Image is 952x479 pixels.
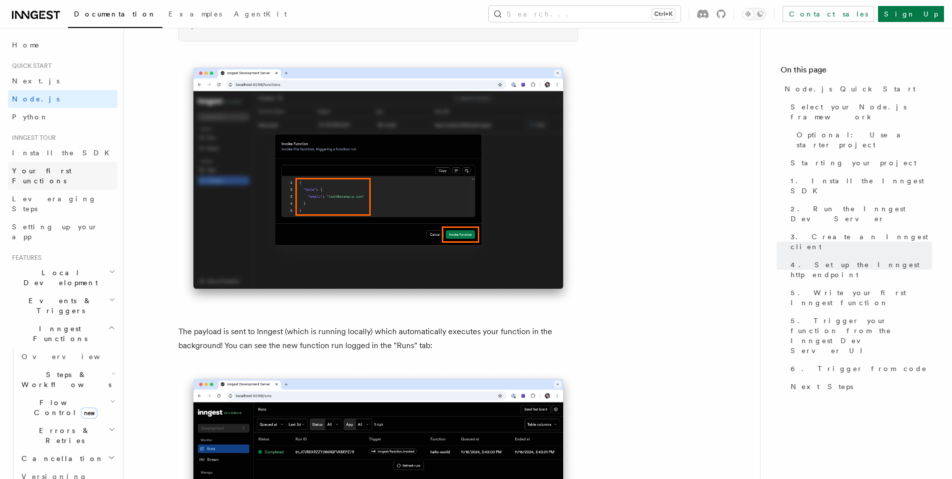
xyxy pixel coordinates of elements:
[17,450,117,468] button: Cancellation
[8,320,117,348] button: Inngest Functions
[791,316,932,356] span: 5. Trigger your function from the Inngest Dev Server UI
[8,292,117,320] button: Events & Triggers
[787,312,932,360] a: 5. Trigger your function from the Inngest Dev Server UI
[12,77,59,85] span: Next.js
[178,325,578,353] p: The payload is sent to Inngest (which is running locally) which automatically executes your funct...
[787,154,932,172] a: Starting your project
[17,398,110,418] span: Flow Control
[8,324,108,344] span: Inngest Functions
[742,8,766,20] button: Toggle dark mode
[74,10,156,18] span: Documentation
[17,394,117,422] button: Flow Controlnew
[12,149,115,157] span: Install the SDK
[785,84,916,94] span: Node.js Quick Start
[8,264,117,292] button: Local Development
[12,113,48,121] span: Python
[791,288,932,308] span: 5. Write your first Inngest function
[787,98,932,126] a: Select your Node.js framework
[489,6,681,22] button: Search...Ctrl+K
[8,144,117,162] a: Install the SDK
[8,190,117,218] a: Leveraging Steps
[191,22,194,29] span: }
[791,102,932,122] span: Select your Node.js framework
[68,3,162,28] a: Documentation
[17,422,117,450] button: Errors & Retries
[17,348,117,366] a: Overview
[234,10,287,18] span: AgentKit
[787,256,932,284] a: 4. Set up the Inngest http endpoint
[8,108,117,126] a: Python
[12,95,59,103] span: Node.js
[17,454,104,464] span: Cancellation
[162,3,228,27] a: Examples
[8,72,117,90] a: Next.js
[168,10,222,18] span: Examples
[791,232,932,252] span: 3. Create an Inngest client
[787,200,932,228] a: 2. Run the Inngest Dev Server
[17,370,111,390] span: Steps & Workflows
[793,126,932,154] a: Optional: Use a starter project
[8,162,117,190] a: Your first Functions
[787,172,932,200] a: 1. Install the Inngest SDK
[791,176,932,196] span: 1. Install the Inngest SDK
[228,3,293,27] a: AgentKit
[8,134,56,142] span: Inngest tour
[791,204,932,224] span: 2. Run the Inngest Dev Server
[8,62,51,70] span: Quick start
[781,80,932,98] a: Node.js Quick Start
[787,378,932,396] a: Next Steps
[12,167,71,185] span: Your first Functions
[21,353,124,361] span: Overview
[791,158,917,168] span: Starting your project
[12,223,98,241] span: Setting up your app
[12,40,40,50] span: Home
[781,64,932,80] h4: On this page
[652,9,675,19] kbd: Ctrl+K
[787,360,932,378] a: 6. Trigger from code
[791,260,932,280] span: 4. Set up the Inngest http endpoint
[178,57,578,309] img: Inngest Dev Server web interface's invoke modal with payload editor and invoke submit button high...
[8,90,117,108] a: Node.js
[8,36,117,54] a: Home
[797,130,932,150] span: Optional: Use a starter project
[783,6,874,22] a: Contact sales
[8,296,109,316] span: Events & Triggers
[8,218,117,246] a: Setting up your app
[878,6,944,22] a: Sign Up
[17,426,108,446] span: Errors & Retries
[81,408,97,419] span: new
[787,284,932,312] a: 5. Write your first Inngest function
[791,382,853,392] span: Next Steps
[787,228,932,256] a: 3. Create an Inngest client
[791,364,927,374] span: 6. Trigger from code
[12,195,96,213] span: Leveraging Steps
[17,366,117,394] button: Steps & Workflows
[8,254,41,262] span: Features
[8,268,109,288] span: Local Development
